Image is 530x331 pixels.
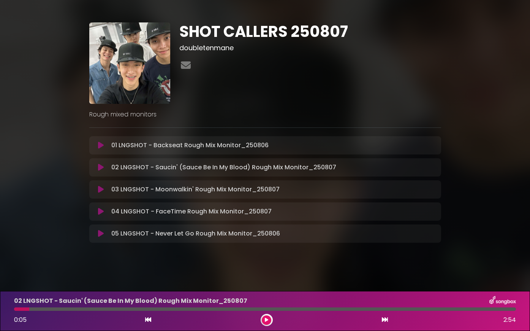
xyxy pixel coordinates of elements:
p: 02 LNGSHOT - Saucin' (Sauce Be In My Blood) Rough Mix Monitor_250807 [111,163,336,172]
p: 05 LNGSHOT - Never Let Go Rough Mix Monitor_250806 [111,229,280,238]
h1: SHOT CALLERS 250807 [179,22,441,41]
p: 03 LNGSHOT - Moonwalkin' Rough Mix Monitor_250807 [111,185,280,194]
img: EhfZEEfJT4ehH6TTm04u [89,22,171,104]
h3: doubletenmane [179,44,441,52]
p: Rough mixed monitors [89,110,441,119]
p: 01 LNGSHOT - Backseat Rough Mix Monitor_250806 [111,141,269,150]
p: 04 LNGSHOT - FaceTime Rough Mix Monitor_250807 [111,207,272,216]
